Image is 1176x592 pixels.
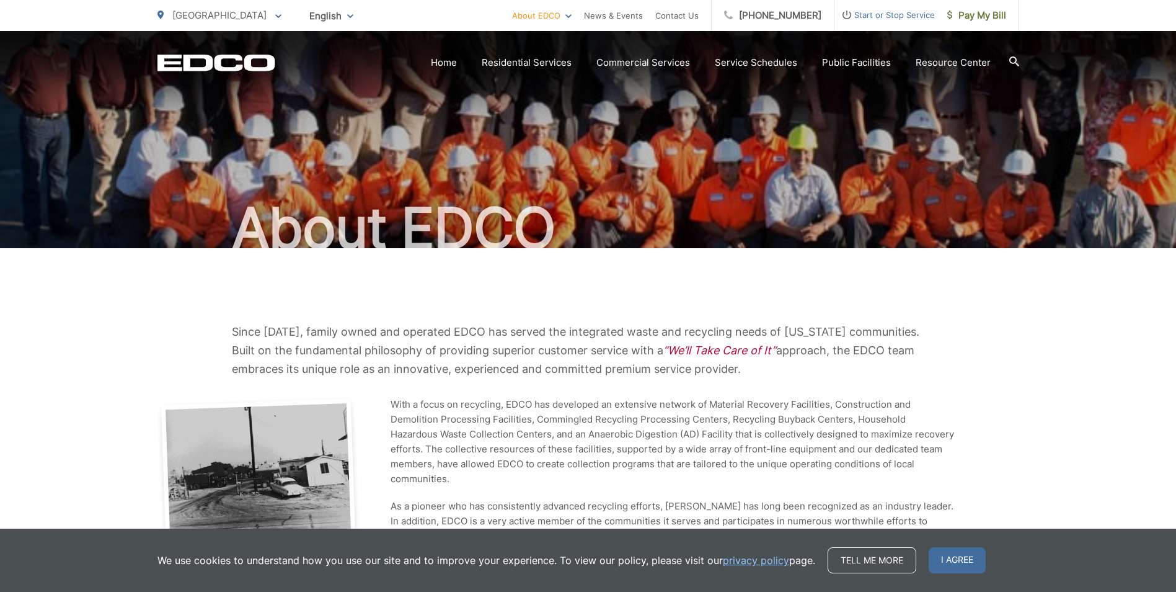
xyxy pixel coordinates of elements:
[584,8,643,23] a: News & Events
[157,54,275,71] a: EDCD logo. Return to the homepage.
[655,8,699,23] a: Contact Us
[663,344,776,357] em: “We’ll Take Care of It”
[723,553,789,568] a: privacy policy
[391,499,955,544] p: As a pioneer who has consistently advanced recycling efforts, [PERSON_NAME] has long been recogni...
[916,55,991,70] a: Resource Center
[596,55,690,70] a: Commercial Services
[828,547,916,573] a: Tell me more
[512,8,572,23] a: About EDCO
[715,55,797,70] a: Service Schedules
[482,55,572,70] a: Residential Services
[172,9,267,21] span: [GEOGRAPHIC_DATA]
[822,55,891,70] a: Public Facilities
[929,547,986,573] span: I agree
[157,197,1019,259] h1: About EDCO
[300,5,363,27] span: English
[232,323,945,379] p: Since [DATE], family owned and operated EDCO has served the integrated waste and recycling needs ...
[431,55,457,70] a: Home
[157,553,815,568] p: We use cookies to understand how you use our site and to improve your experience. To view our pol...
[947,8,1006,23] span: Pay My Bill
[157,397,360,555] img: EDCO facility
[391,397,955,487] p: With a focus on recycling, EDCO has developed an extensive network of Material Recovery Facilitie...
